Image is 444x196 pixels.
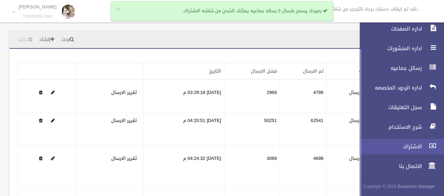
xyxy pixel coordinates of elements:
[354,119,444,135] a: شرح الاستخدام
[349,154,370,163] label: تم الارسال
[354,60,444,76] a: رسائل جماعيه
[280,146,326,187] td: 4698
[143,146,224,187] td: [DATE] 04:24:32 م
[143,79,224,113] td: [DATE] 03:29:18 م
[354,123,424,130] span: شرح الاستخدام
[354,80,444,95] a: اداره الردود المخصصه
[354,65,424,72] span: رسائل جماعيه
[349,116,370,125] label: تم الارسال
[354,143,424,150] span: الاشتراك
[363,183,396,190] span: Copyright © 2015
[51,88,55,97] a: Edit
[51,116,55,125] a: Edit
[19,14,57,19] small: Facebook User
[111,1,333,21] div: رصيدك يسمح بارسال 0 رساله جماعيه يمكنك الشحن من شاشه الاشتراك.
[354,100,444,115] a: سجل التعليقات
[354,163,424,170] span: الاتصال بنا
[354,104,424,111] span: سجل التعليقات
[280,79,326,113] td: 4786
[251,67,277,75] a: فشل الارسال
[143,113,224,146] td: [DATE] 04:20:51 م
[354,45,424,52] span: اداره المنشورات
[354,84,424,91] span: اداره الردود المخصصه
[303,67,323,75] a: تم الارسال
[398,183,435,190] strong: Bussiness Manager
[354,21,444,36] a: اداره الصفحات
[116,6,120,13] button: ×
[59,33,77,46] a: بحث
[111,116,137,125] a: تقرير الارسال
[354,41,444,56] a: اداره المنشورات
[349,88,370,97] label: تم الارسال
[37,33,57,46] a: إنشاء
[111,88,137,97] a: تقرير الارسال
[224,113,280,146] td: 50251
[111,154,137,163] a: تقرير الارسال
[354,25,424,32] span: اداره الصفحات
[354,139,444,154] a: الاشتراك
[224,79,280,113] td: 2969
[326,63,373,80] th: الحاله
[19,4,57,9] p: [PERSON_NAME]
[224,146,280,187] td: 3069
[209,67,221,75] a: التاريخ
[280,113,326,146] td: 62541
[51,154,55,163] a: Edit
[354,158,444,174] a: الاتصال بنا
